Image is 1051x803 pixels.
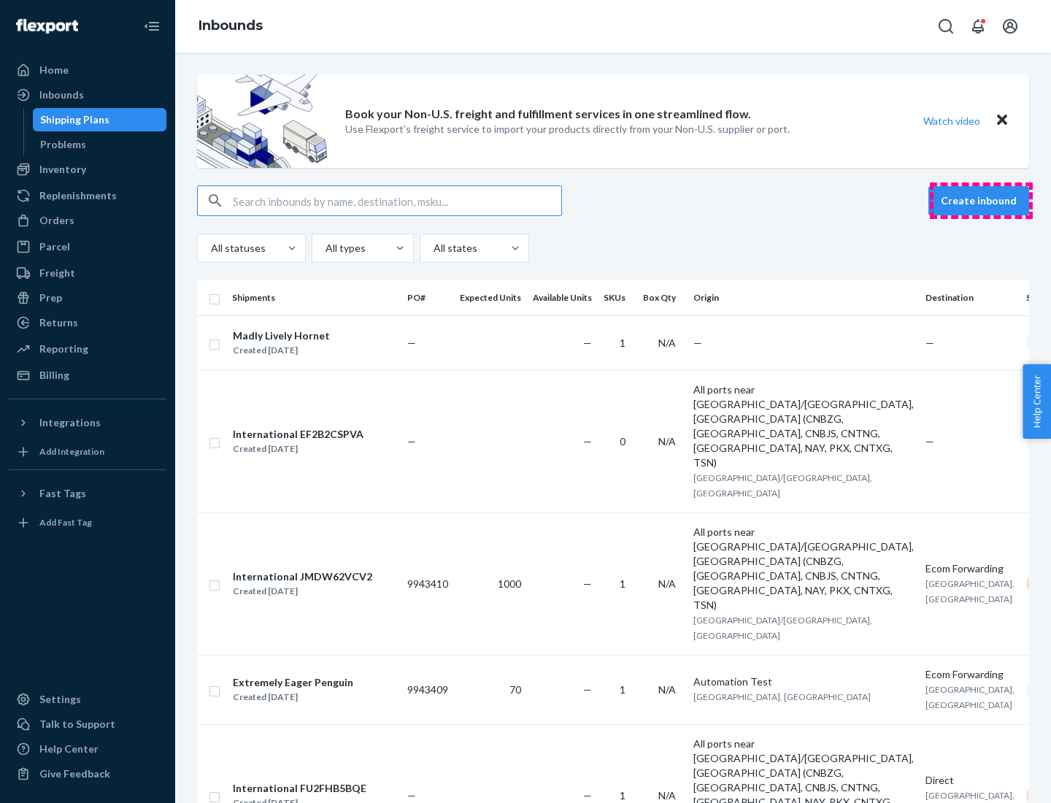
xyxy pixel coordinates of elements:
[233,584,372,599] div: Created [DATE]
[693,525,914,612] div: All ports near [GEOGRAPHIC_DATA]/[GEOGRAPHIC_DATA], [GEOGRAPHIC_DATA] (CNBZG, [GEOGRAPHIC_DATA], ...
[9,261,166,285] a: Freight
[39,742,99,756] div: Help Center
[39,63,69,77] div: Home
[454,280,527,315] th: Expected Units
[9,58,166,82] a: Home
[407,337,416,349] span: —
[39,717,115,731] div: Talk to Support
[9,158,166,181] a: Inventory
[931,12,960,41] button: Open Search Box
[658,435,676,447] span: N/A
[39,315,78,330] div: Returns
[9,762,166,785] button: Give Feedback
[39,188,117,203] div: Replenishments
[9,511,166,534] a: Add Fast Tag
[407,435,416,447] span: —
[401,280,454,315] th: PO#
[9,311,166,334] a: Returns
[233,186,561,215] input: Search inbounds by name, destination, msku...
[925,684,1015,710] span: [GEOGRAPHIC_DATA], [GEOGRAPHIC_DATA]
[233,690,353,704] div: Created [DATE]
[620,337,625,349] span: 1
[925,578,1015,604] span: [GEOGRAPHIC_DATA], [GEOGRAPHIC_DATA]
[39,88,84,102] div: Inbounds
[16,19,78,34] img: Flexport logo
[498,577,521,590] span: 1000
[658,683,676,696] span: N/A
[39,213,74,228] div: Orders
[688,280,920,315] th: Origin
[583,337,592,349] span: —
[9,235,166,258] a: Parcel
[9,737,166,761] a: Help Center
[33,133,167,156] a: Problems
[928,186,1029,215] button: Create inbound
[401,655,454,724] td: 9943409
[39,692,81,707] div: Settings
[509,683,521,696] span: 70
[693,675,914,689] div: Automation Test
[39,486,86,501] div: Fast Tags
[620,435,625,447] span: 0
[9,712,166,736] a: Talk to Support
[187,5,274,47] ol: breadcrumbs
[583,789,592,802] span: —
[9,83,166,107] a: Inbounds
[658,577,676,590] span: N/A
[233,427,363,442] div: International EF2B2CSPVA
[226,280,401,315] th: Shipments
[9,364,166,387] a: Billing
[33,108,167,131] a: Shipping Plans
[963,12,993,41] button: Open notifications
[39,239,70,254] div: Parcel
[345,106,751,123] p: Book your Non-U.S. freight and fulfillment services in one streamlined flow.
[993,110,1012,131] button: Close
[324,241,326,255] input: All types
[39,162,86,177] div: Inventory
[39,445,104,458] div: Add Integration
[925,337,934,349] span: —
[658,789,676,802] span: N/A
[693,472,872,499] span: [GEOGRAPHIC_DATA]/[GEOGRAPHIC_DATA], [GEOGRAPHIC_DATA]
[233,675,353,690] div: Extremely Eager Penguin
[9,482,166,505] button: Fast Tags
[583,435,592,447] span: —
[401,512,454,655] td: 9943410
[199,18,263,34] a: Inbounds
[693,691,871,702] span: [GEOGRAPHIC_DATA], [GEOGRAPHIC_DATA]
[693,383,914,470] div: All ports near [GEOGRAPHIC_DATA]/[GEOGRAPHIC_DATA], [GEOGRAPHIC_DATA] (CNBZG, [GEOGRAPHIC_DATA], ...
[407,789,416,802] span: —
[620,577,625,590] span: 1
[925,435,934,447] span: —
[637,280,688,315] th: Box Qty
[527,280,598,315] th: Available Units
[996,12,1025,41] button: Open account menu
[137,12,166,41] button: Close Navigation
[233,781,366,796] div: International FU2FHB5BQE
[39,766,110,781] div: Give Feedback
[39,415,101,430] div: Integrations
[693,615,872,641] span: [GEOGRAPHIC_DATA]/[GEOGRAPHIC_DATA], [GEOGRAPHIC_DATA]
[658,337,676,349] span: N/A
[925,667,1015,682] div: Ecom Forwarding
[925,773,1015,788] div: Direct
[9,286,166,310] a: Prep
[920,280,1020,315] th: Destination
[925,561,1015,576] div: Ecom Forwarding
[39,266,75,280] div: Freight
[9,337,166,361] a: Reporting
[39,342,88,356] div: Reporting
[39,291,62,305] div: Prep
[598,280,637,315] th: SKUs
[620,683,625,696] span: 1
[345,122,790,137] p: Use Flexport’s freight service to import your products directly from your Non-U.S. supplier or port.
[9,209,166,232] a: Orders
[9,688,166,711] a: Settings
[209,241,211,255] input: All statuses
[914,110,990,131] button: Watch video
[1023,364,1051,439] button: Help Center
[233,328,330,343] div: Madly Lively Hornet
[620,789,625,802] span: 1
[40,112,109,127] div: Shipping Plans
